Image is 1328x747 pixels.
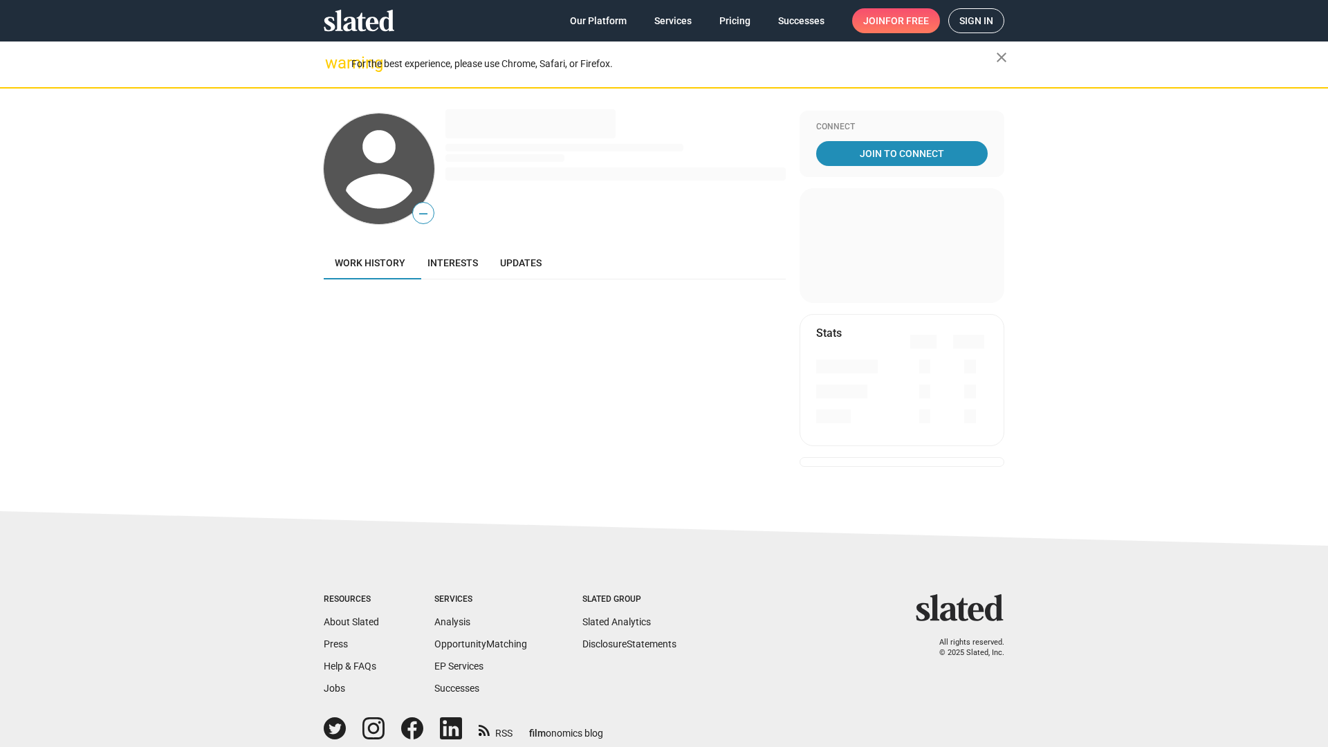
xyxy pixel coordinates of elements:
span: — [413,205,434,223]
span: Updates [500,257,542,268]
a: Help & FAQs [324,661,376,672]
a: Updates [489,246,553,279]
div: Connect [816,122,988,133]
span: Sign in [959,9,993,33]
a: DisclosureStatements [582,638,676,649]
a: Press [324,638,348,649]
span: for free [885,8,929,33]
span: Join To Connect [819,141,985,166]
a: Our Platform [559,8,638,33]
span: Pricing [719,8,750,33]
a: Analysis [434,616,470,627]
a: About Slated [324,616,379,627]
a: Slated Analytics [582,616,651,627]
a: Jobs [324,683,345,694]
span: Successes [778,8,824,33]
a: RSS [479,719,513,740]
span: Services [654,8,692,33]
div: Services [434,594,527,605]
a: Work history [324,246,416,279]
mat-card-title: Stats [816,326,842,340]
span: Join [863,8,929,33]
span: Our Platform [570,8,627,33]
a: Successes [434,683,479,694]
span: Interests [427,257,478,268]
span: film [529,728,546,739]
a: Sign in [948,8,1004,33]
a: Join To Connect [816,141,988,166]
a: EP Services [434,661,483,672]
mat-icon: warning [325,55,342,71]
a: Interests [416,246,489,279]
p: All rights reserved. © 2025 Slated, Inc. [925,638,1004,658]
a: Joinfor free [852,8,940,33]
a: OpportunityMatching [434,638,527,649]
div: Resources [324,594,379,605]
a: Successes [767,8,836,33]
span: Work history [335,257,405,268]
mat-icon: close [993,49,1010,66]
a: filmonomics blog [529,716,603,740]
a: Services [643,8,703,33]
div: Slated Group [582,594,676,605]
a: Pricing [708,8,762,33]
div: For the best experience, please use Chrome, Safari, or Firefox. [351,55,996,73]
